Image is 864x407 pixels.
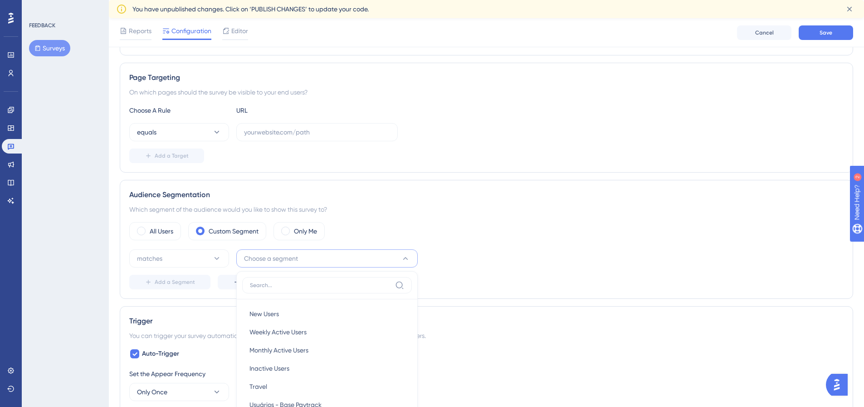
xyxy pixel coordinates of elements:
[242,377,412,396] button: Travel
[63,5,66,12] div: 2
[236,249,418,268] button: Choose a segment
[129,149,204,163] button: Add a Target
[129,105,229,116] div: Choose A Rule
[250,282,391,289] input: Search...
[129,123,229,141] button: equals
[137,127,156,138] span: equals
[242,305,412,323] button: New Users
[137,387,167,397] span: Only Once
[129,368,844,379] div: Set the Appear Frequency
[29,40,70,56] button: Surveys
[171,25,211,36] span: Configuration
[249,363,289,374] span: Inactive Users
[155,278,195,286] span: Add a Segment
[242,359,412,377] button: Inactive Users
[129,383,229,401] button: Only Once
[129,72,844,83] div: Page Targeting
[218,275,306,289] button: Create a Segment
[129,189,844,200] div: Audience Segmentation
[737,25,791,40] button: Cancel
[129,316,844,327] div: Trigger
[137,253,162,264] span: matches
[244,253,298,264] span: Choose a segment
[142,348,179,359] span: Auto-Trigger
[209,226,259,237] label: Custom Segment
[294,226,317,237] label: Only Me
[129,330,844,341] div: You can trigger your survey automatically when the target URL is visited, and/or use the custom t...
[244,127,390,137] input: yourwebsite.com/path
[231,25,248,36] span: Editor
[21,2,57,13] span: Need Help?
[249,381,267,392] span: Travel
[242,323,412,341] button: Weekly Active Users
[249,327,307,338] span: Weekly Active Users
[29,22,55,29] div: FEEDBACK
[826,371,853,398] iframe: UserGuiding AI Assistant Launcher
[155,152,189,159] span: Add a Target
[129,25,151,36] span: Reports
[150,226,173,237] label: All Users
[820,29,832,36] span: Save
[755,29,774,36] span: Cancel
[132,4,369,15] span: You have unpublished changes. Click on ‘PUBLISH CHANGES’ to update your code.
[236,105,336,116] div: URL
[249,345,308,356] span: Monthly Active Users
[129,275,210,289] button: Add a Segment
[129,249,229,268] button: matches
[799,25,853,40] button: Save
[249,308,279,319] span: New Users
[242,341,412,359] button: Monthly Active Users
[129,87,844,98] div: On which pages should the survey be visible to your end users?
[129,204,844,215] div: Which segment of the audience would you like to show this survey to?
